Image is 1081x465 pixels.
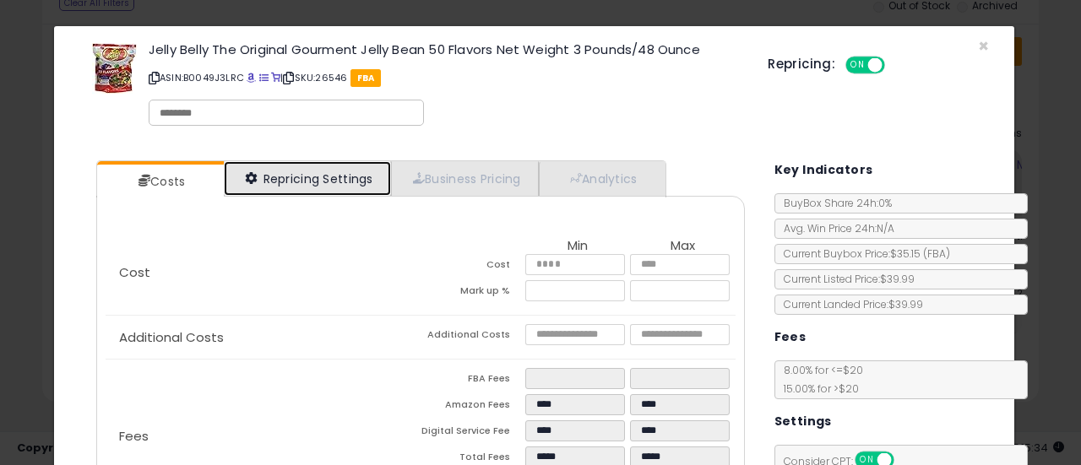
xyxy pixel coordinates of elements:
p: ASIN: B0049J3LRC | SKU: 26546 [149,64,742,91]
a: Analytics [539,161,664,196]
h5: Repricing: [768,57,835,71]
span: × [978,34,989,58]
a: Your listing only [271,71,280,84]
td: Mark up % [421,280,525,306]
p: Additional Costs [106,331,421,344]
span: 15.00 % for > $20 [775,381,859,396]
td: Cost [421,254,525,280]
span: FBA [350,69,382,87]
span: $35.15 [890,246,950,261]
a: All offer listings [259,71,269,84]
td: Amazon Fees [421,394,525,420]
h5: Settings [774,411,832,432]
span: Current Listed Price: $39.99 [775,272,915,286]
span: 8.00 % for <= $20 [775,363,863,396]
th: Min [525,239,630,254]
img: 51Xpl8RXSsL._SL60_.jpg [92,43,137,94]
p: Fees [106,430,421,443]
span: ON [847,58,868,73]
span: ( FBA ) [923,246,950,261]
p: Cost [106,266,421,279]
span: Avg. Win Price 24h: N/A [775,221,894,235]
span: Current Buybox Price: [775,246,950,261]
span: OFF [883,58,910,73]
td: FBA Fees [421,368,525,394]
h3: Jelly Belly The Original Gourment Jelly Bean 50 Flavors Net Weight 3 Pounds/48 Ounce [149,43,742,56]
a: Repricing Settings [224,161,391,196]
span: Current Landed Price: $39.99 [775,297,923,311]
h5: Key Indicators [774,160,873,181]
th: Max [630,239,735,254]
td: Additional Costs [421,324,525,350]
td: Digital Service Fee [421,420,525,446]
h5: Fees [774,327,807,348]
a: Costs [97,165,222,198]
span: BuyBox Share 24h: 0% [775,196,892,210]
a: BuyBox page [247,71,256,84]
a: Business Pricing [391,161,539,196]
